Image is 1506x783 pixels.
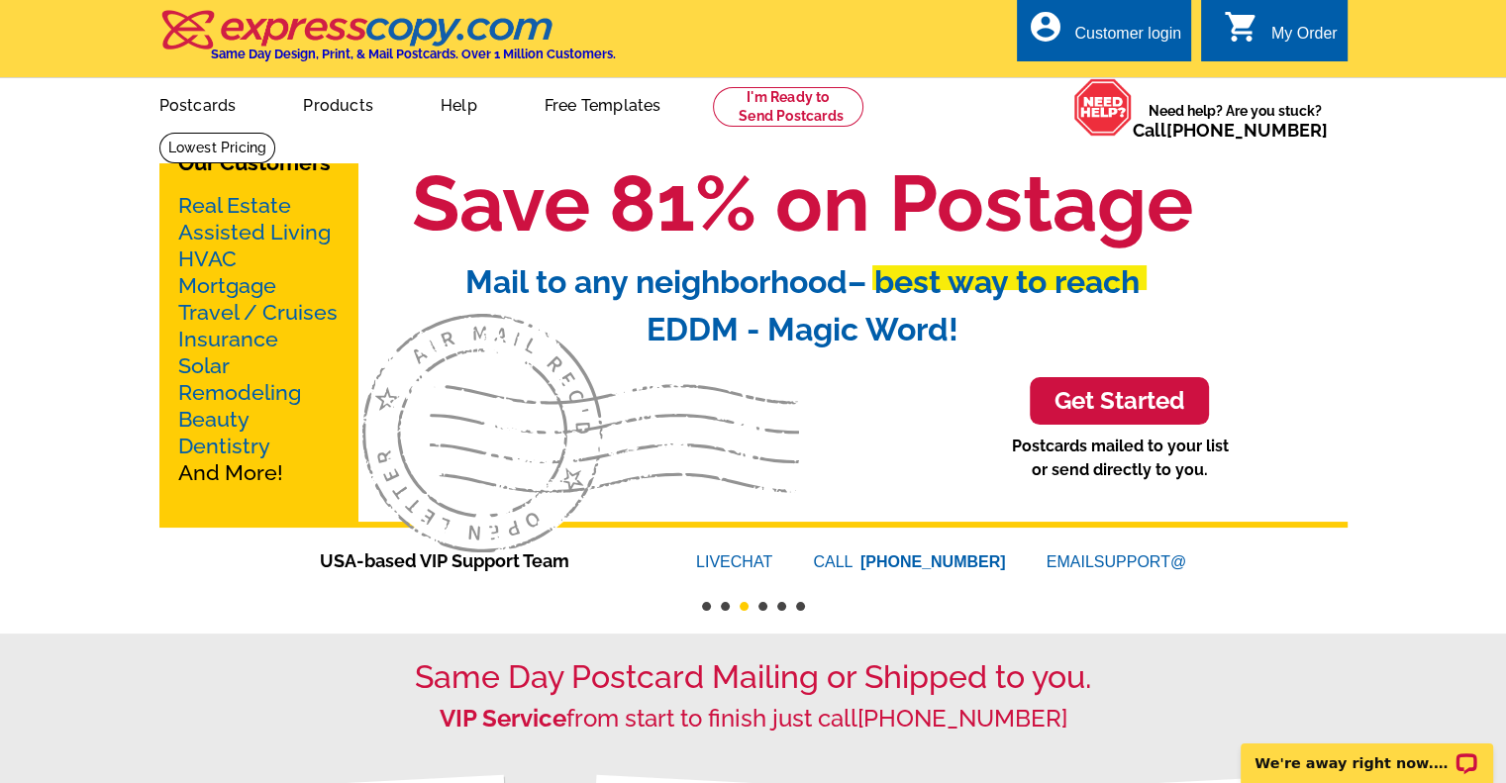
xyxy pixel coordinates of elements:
a: Solar [178,353,230,378]
a: Beauty [178,407,250,432]
p: And More! [178,192,339,486]
div: Customer login [1074,25,1181,52]
a: Remodeling [178,380,301,405]
a: Real Estate [178,193,291,218]
a: EMAILSUPPORT@ [1047,553,1186,570]
button: 6 of 6 [796,602,805,611]
a: Mortgage [178,273,276,298]
span: Call [1133,120,1328,141]
span: – best way to reach [848,263,1140,300]
a: Insurance [178,327,278,351]
h1: Save 81% on Postage [258,156,1348,250]
p: Postcards mailed to your list or send directly to you. [1012,435,1229,482]
h4: Same Day Design, Print, & Mail Postcards. Over 1 Million Customers. [211,47,616,61]
button: 1 of 6 [702,602,711,611]
a: Travel / Cruises [178,300,338,325]
a: Get Started [1030,377,1209,426]
button: 5 of 6 [777,602,786,611]
a: Free Templates [513,80,693,127]
span: USA-based VIP Support Team [320,547,637,574]
a: HVAC [178,246,237,271]
iframe: LiveChat chat widget [1228,721,1506,783]
a: [PHONE_NUMBER] [857,704,1067,733]
img: third-slide.svg [362,314,799,553]
a: Help [409,80,509,127]
span: Need help? Are you stuck? [1133,101,1338,141]
button: 2 of 6 [721,602,730,611]
h1: Same Day Postcard Mailing or Shipped to you. [159,658,1348,696]
font: CALL [813,550,855,574]
button: 4 of 6 [758,602,767,611]
div: My Order [1271,25,1338,52]
font: SUPPORT@ [1094,553,1186,570]
i: shopping_cart [1224,9,1259,45]
h2: from start to finish just call [159,705,1348,734]
strong: VIP Service [440,704,566,733]
a: account_circle Customer login [1027,22,1181,47]
span: Mail to any neighborhood EDDM - Magic Word! [465,263,1140,347]
img: help [1073,78,1133,137]
i: account_circle [1027,9,1062,45]
a: Assisted Living [178,220,331,245]
a: LIVECHAT [696,553,772,570]
a: Dentistry [178,434,270,458]
h3: Get Started [1054,387,1184,416]
a: Products [271,80,405,127]
a: [PHONE_NUMBER] [860,553,1006,570]
a: [PHONE_NUMBER] [1166,120,1328,141]
a: Postcards [128,80,268,127]
a: Same Day Design, Print, & Mail Postcards. Over 1 Million Customers. [159,24,616,61]
font: LIVE [696,553,731,570]
a: shopping_cart My Order [1224,22,1338,47]
button: 3 of 6 [740,602,749,611]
